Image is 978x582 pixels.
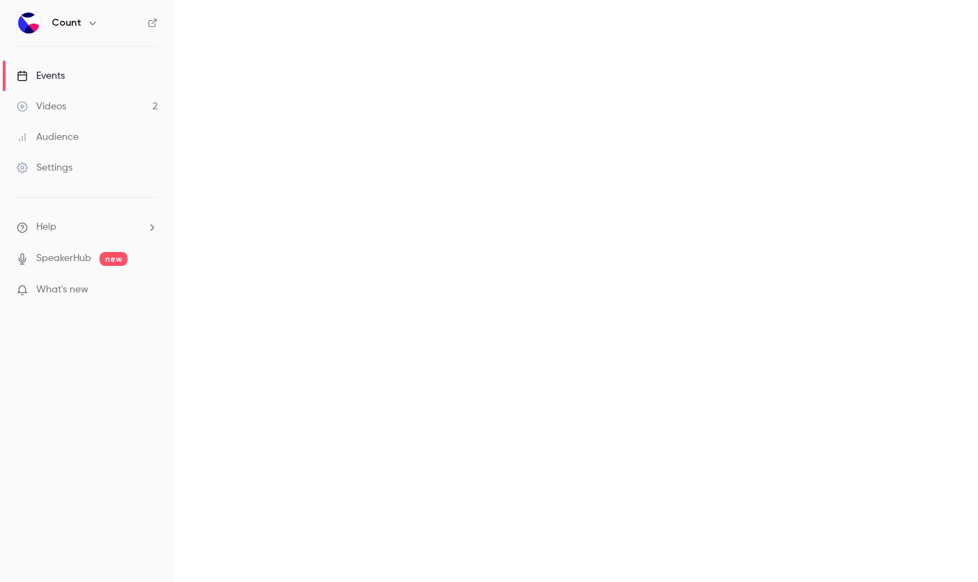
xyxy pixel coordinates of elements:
a: SpeakerHub [36,251,91,266]
span: Help [36,220,56,235]
h6: Count [52,16,81,30]
span: What's new [36,283,88,297]
div: Settings [17,161,72,175]
span: new [100,252,127,266]
img: Count [17,12,40,34]
li: help-dropdown-opener [17,220,157,235]
div: Audience [17,130,79,144]
div: Videos [17,100,66,113]
div: Events [17,69,65,83]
